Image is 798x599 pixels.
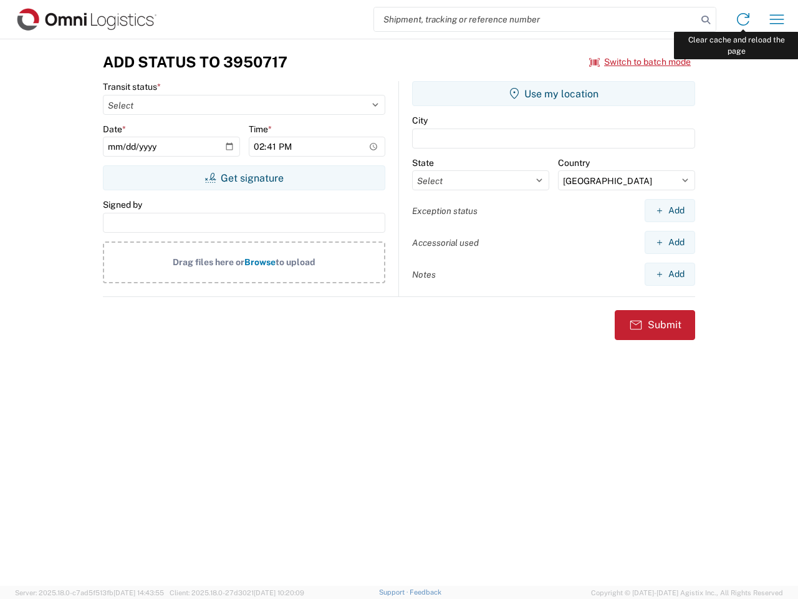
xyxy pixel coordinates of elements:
[244,257,276,267] span: Browse
[410,588,441,596] a: Feedback
[645,263,695,286] button: Add
[412,81,695,106] button: Use my location
[412,115,428,126] label: City
[615,310,695,340] button: Submit
[645,199,695,222] button: Add
[113,589,164,597] span: [DATE] 14:43:55
[249,124,272,135] label: Time
[412,269,436,280] label: Notes
[103,199,142,210] label: Signed by
[412,237,479,248] label: Accessorial used
[103,124,126,135] label: Date
[103,81,161,92] label: Transit status
[276,257,315,267] span: to upload
[645,231,695,254] button: Add
[170,589,304,597] span: Client: 2025.18.0-27d3021
[589,52,691,72] button: Switch to batch mode
[103,53,287,71] h3: Add Status to 3950717
[254,589,304,597] span: [DATE] 10:20:09
[412,205,478,217] label: Exception status
[15,589,164,597] span: Server: 2025.18.0-c7ad5f513fb
[591,587,783,598] span: Copyright © [DATE]-[DATE] Agistix Inc., All Rights Reserved
[173,257,244,267] span: Drag files here or
[558,157,590,168] label: Country
[412,157,434,168] label: State
[103,165,385,190] button: Get signature
[379,588,410,596] a: Support
[374,7,697,31] input: Shipment, tracking or reference number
